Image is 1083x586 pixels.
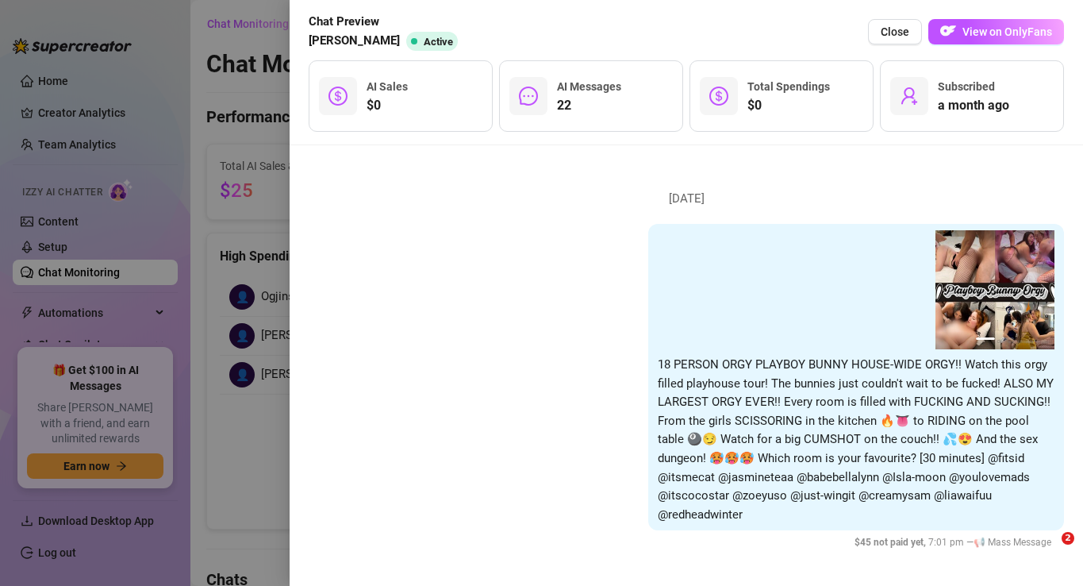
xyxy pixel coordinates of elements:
[519,87,538,106] span: message
[942,283,954,296] button: prev
[328,87,348,106] span: dollar
[658,357,1054,522] span: 18 PERSON ORGY PLAYBOY BUNNY HOUSE-WIDE ORGY!! Watch this orgy filled playhouse tour! The bunnies...
[1062,532,1074,545] span: 2
[881,25,909,38] span: Close
[1035,283,1048,296] button: next
[557,96,621,115] span: 22
[938,96,1009,115] span: a month ago
[309,32,400,51] span: [PERSON_NAME]
[868,19,922,44] button: Close
[974,537,1051,548] span: 📢 Mass Message
[424,36,453,48] span: Active
[928,19,1064,44] button: OFView on OnlyFans
[938,80,995,93] span: Subscribed
[928,19,1064,45] a: OFView on OnlyFans
[1029,532,1067,570] iframe: Intercom live chat
[557,80,621,93] span: AI Messages
[709,87,728,106] span: dollar
[657,190,716,209] span: [DATE]
[935,230,1054,349] img: media
[962,25,1052,38] span: View on OnlyFans
[747,96,830,115] span: $0
[854,537,1056,548] span: 7:01 pm —
[367,80,408,93] span: AI Sales
[940,23,956,39] img: OF
[309,13,464,32] span: Chat Preview
[747,80,830,93] span: Total Spendings
[1001,337,1014,340] button: 2
[854,537,928,548] span: $ 45 not paid yet ,
[900,87,919,106] span: user-add
[367,96,408,115] span: $0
